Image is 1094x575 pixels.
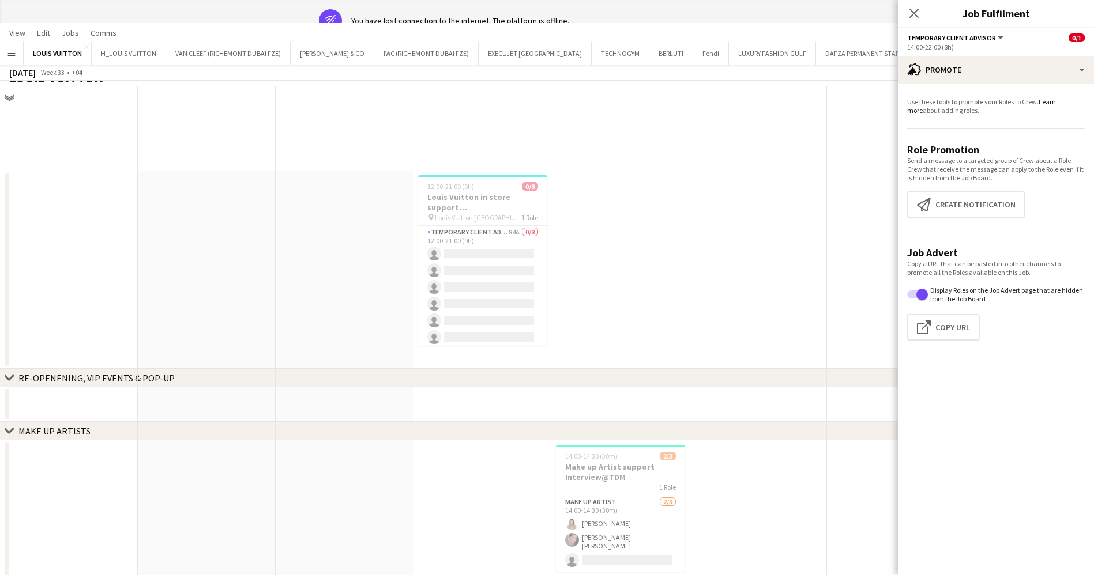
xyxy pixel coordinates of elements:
[556,461,685,482] h3: Make up Artist support Interview@TDM
[418,226,547,382] app-card-role: Temporary Client Advisor94A0/812:00-21:00 (9h)
[898,56,1094,84] div: Promote
[5,25,30,40] a: View
[374,42,479,65] button: IWC (RICHEMONT DUBAI FZE)
[62,28,79,38] span: Jobs
[907,97,1085,115] p: Use these tools to promote your Roles to Crew. about adding roles.
[418,192,547,213] h3: Louis Vuitton in store support @[GEOGRAPHIC_DATA]
[907,156,1085,182] p: Send a message to a targeted group of Crew about a Role. Crew that receive the message can apply ...
[479,42,592,65] button: EXECUJET [GEOGRAPHIC_DATA]
[928,286,1085,303] label: Display Roles on the Job Advert page that are hidden from the Job Board
[729,42,816,65] button: LUXURY FASHION GULF
[72,68,82,77] div: +04
[907,33,1005,42] button: Temporary Client Advisor
[9,67,36,78] div: [DATE]
[9,28,25,38] span: View
[556,445,685,572] app-job-card: 14:00-14:30 (30m)2/3Make up Artist support Interview@TDM1 RoleMake up artist2/314:00-14:30 (30m)[...
[898,6,1094,21] h3: Job Fulfilment
[522,182,538,191] span: 0/8
[907,97,1056,115] a: Learn more
[907,33,996,42] span: Temporary Client Advisor
[816,42,947,65] button: DAFZA PERMANENT STAFF - 2019/2025
[660,452,676,460] span: 2/3
[32,25,55,40] a: Edit
[649,42,693,65] button: BERLUTI
[91,28,116,38] span: Comms
[38,68,67,77] span: Week 33
[907,143,1085,156] h3: Role Promotion
[907,246,1085,259] h3: Job Advert
[693,42,729,65] button: Fendi
[37,28,50,38] span: Edit
[907,259,1085,277] p: Copy a URL that can be pasted into other channels to promote all the Roles available on this Job.
[907,314,980,341] button: Copy Url
[427,182,474,191] span: 12:00-21:00 (9h)
[592,42,649,65] button: TECHNOGYM
[435,213,521,222] span: Louis Vuitton [GEOGRAPHIC_DATA]
[521,213,538,222] span: 1 Role
[556,495,685,572] app-card-role: Make up artist2/314:00-14:30 (30m)[PERSON_NAME][PERSON_NAME] [PERSON_NAME]
[57,25,84,40] a: Jobs
[351,16,569,26] div: You have lost connection to the internet. The platform is offline.
[86,25,121,40] a: Comms
[1069,33,1085,42] span: 0/1
[565,452,618,460] span: 14:00-14:30 (30m)
[291,42,374,65] button: [PERSON_NAME] & CO
[166,42,291,65] button: VAN CLEEF (RICHEMONT DUBAI FZE)
[418,175,547,346] app-job-card: 12:00-21:00 (9h)0/8Louis Vuitton in store support @[GEOGRAPHIC_DATA] Louis Vuitton [GEOGRAPHIC_DA...
[18,425,91,437] div: MAKE UP ARTISTS
[92,42,166,65] button: H_LOUIS VUITTON
[907,43,1085,51] div: 14:00-22:00 (8h)
[907,191,1025,218] button: Create notification
[659,483,676,491] span: 1 Role
[24,42,92,65] button: LOUIS VUITTON
[18,372,175,384] div: RE-OPENENING, VIP EVENTS & POP-UP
